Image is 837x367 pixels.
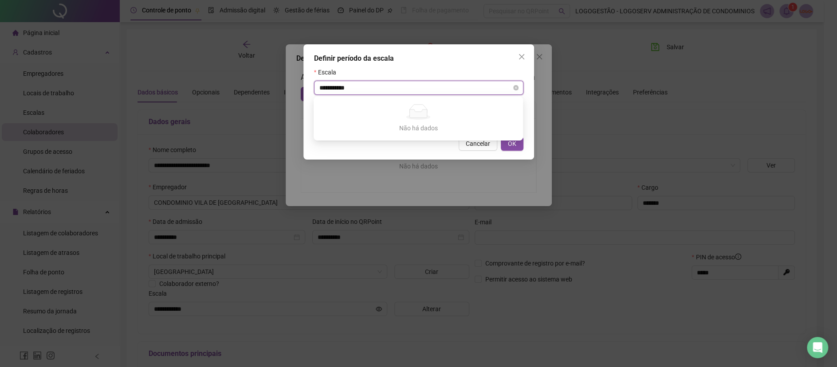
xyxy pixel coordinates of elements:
span: close-circle [513,85,519,90]
span: OK [508,139,516,148]
div: Definir período da escala [314,53,523,64]
label: Escala [314,67,342,77]
span: close [518,53,525,60]
button: OK [501,137,523,151]
span: Cancelar [466,139,490,148]
button: Cancelar [459,137,497,151]
div: Não há dados [324,123,512,133]
button: Close [515,50,529,64]
div: Open Intercom Messenger [807,337,828,358]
